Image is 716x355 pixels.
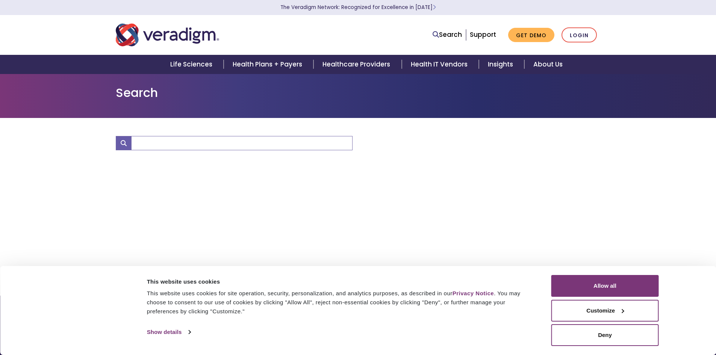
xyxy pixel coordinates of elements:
a: Health Plans + Payers [224,55,313,74]
a: Healthcare Providers [313,55,401,74]
a: Health IT Vendors [402,55,479,74]
a: Search [433,30,462,40]
a: Insights [479,55,524,74]
a: The Veradigm Network: Recognized for Excellence in [DATE]Learn More [280,4,436,11]
div: This website uses cookies for site operation, security, personalization, and analytics purposes, ... [147,289,534,316]
a: Show details [147,326,191,338]
a: Support [470,30,496,39]
button: Allow all [551,275,659,297]
input: Search [131,136,353,150]
div: This website uses cookies [147,277,534,286]
button: Customize [551,300,659,322]
button: Deny [551,324,659,346]
a: Login [562,27,597,43]
a: Life Sciences [161,55,224,74]
span: Learn More [433,4,436,11]
h1: Search [116,86,601,100]
a: Get Demo [508,28,554,42]
a: Privacy Notice [453,290,494,296]
img: Veradigm logo [116,23,219,47]
a: About Us [524,55,572,74]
